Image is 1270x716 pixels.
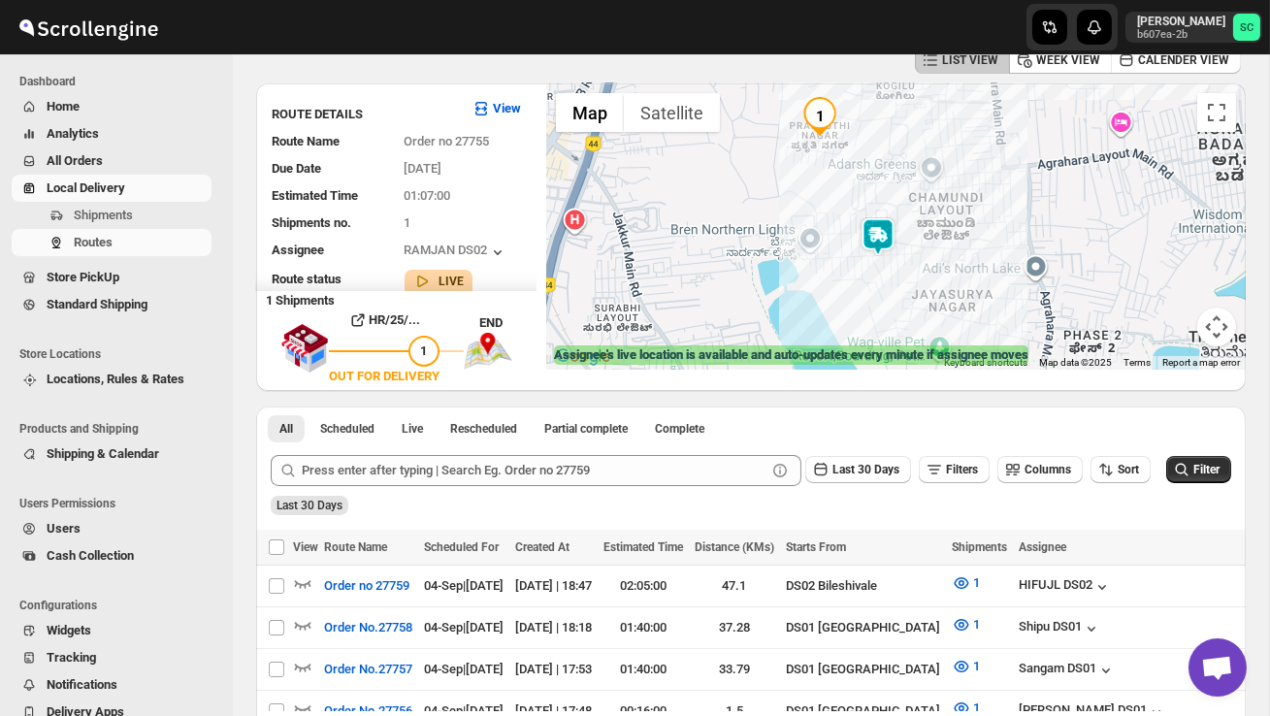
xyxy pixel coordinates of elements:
span: WEEK VIEW [1036,52,1100,68]
span: Route Name [324,540,387,554]
span: Users Permissions [19,496,219,511]
span: Users [47,521,81,536]
div: 33.79 [695,660,774,679]
span: Starts From [786,540,846,554]
button: LIST VIEW [915,47,1010,74]
button: Users [12,515,212,542]
b: LIVE [440,275,465,288]
button: All Orders [12,147,212,175]
button: Last 30 Days [805,456,911,483]
span: Sanjay chetri [1233,14,1260,41]
p: b607ea-2b [1137,29,1225,41]
button: HIFUJL DS02 [1019,577,1112,597]
button: Home [12,93,212,120]
div: 01:40:00 [603,618,683,637]
span: Created At [515,540,570,554]
div: Shipu DS01 [1019,619,1101,638]
a: Terms (opens in new tab) [1123,357,1151,368]
button: Order no 27759 [312,570,421,602]
button: CALENDER VIEW [1111,47,1241,74]
span: 1 [973,617,980,632]
div: 37.28 [695,618,774,637]
button: RAMJAN DS02 [405,243,507,262]
button: Order No.27758 [312,612,424,643]
span: Standard Shipping [47,297,147,311]
span: Products and Shipping [19,421,219,437]
span: 1 [973,700,980,715]
span: Scheduled [320,421,374,437]
button: Show street map [556,93,624,132]
span: Columns [1025,463,1071,476]
button: Shipments [12,202,212,229]
span: Dashboard [19,74,219,89]
button: LIVE [412,272,465,291]
button: View [460,93,533,124]
img: Google [551,344,615,370]
span: Locations, Rules & Rates [47,372,184,386]
button: Tracking [12,644,212,671]
button: All routes [268,415,305,442]
p: [PERSON_NAME] [1137,14,1225,29]
span: Filters [946,463,978,476]
span: All Orders [47,153,103,168]
span: 04-Sep | [DATE] [424,662,504,676]
span: Order no 27759 [324,576,409,596]
span: Estimated Time [272,188,358,203]
span: Analytics [47,126,99,141]
span: Distance (KMs) [695,540,774,554]
span: CALENDER VIEW [1138,52,1229,68]
span: Estimated Time [603,540,683,554]
span: Store Locations [19,346,219,362]
button: Notifications [12,671,212,699]
button: Toggle fullscreen view [1197,93,1236,132]
span: Configurations [19,598,219,613]
div: 1 [800,97,839,136]
span: Home [47,99,80,114]
span: Shipping & Calendar [47,446,159,461]
a: Open this area in Google Maps (opens a new window) [551,344,615,370]
span: Route status [272,272,342,286]
button: 1 [940,609,992,640]
div: END [479,313,537,333]
input: Press enter after typing | Search Eg. Order no 27759 [302,455,766,486]
span: Tracking [47,650,96,665]
span: 1 [973,659,980,673]
b: 1 Shipments [256,283,335,308]
span: Store PickUp [47,270,119,284]
label: Assignee's live location is available and auto-updates every minute if assignee moves [554,345,1028,365]
div: 02:05:00 [603,576,683,596]
button: Routes [12,229,212,256]
span: LIST VIEW [942,52,998,68]
span: Partial complete [544,421,628,437]
button: Cash Collection [12,542,212,570]
div: [DATE] | 18:47 [515,576,592,596]
span: View [293,540,318,554]
div: [DATE] | 18:18 [515,618,592,637]
span: Scheduled For [424,540,499,554]
img: shop.svg [280,310,329,386]
span: Shipments [952,540,1007,554]
button: Filters [919,456,990,483]
span: Routes [74,235,113,249]
span: 04-Sep | [DATE] [424,578,504,593]
span: Shipments [74,208,133,222]
button: Sangam DS01 [1019,661,1116,680]
img: ScrollEngine [16,3,161,51]
button: 1 [940,651,992,682]
span: Shipments no. [272,215,351,230]
span: Complete [655,421,704,437]
span: Live [402,421,423,437]
span: Due Date [272,161,321,176]
b: HR/25/... [370,312,421,327]
span: Route Name [272,134,340,148]
span: Last 30 Days [832,463,899,476]
div: DS01 [GEOGRAPHIC_DATA] [786,618,940,637]
span: 1 [973,575,980,590]
b: View [493,101,521,115]
button: Sort [1091,456,1151,483]
span: 1 [405,215,411,230]
button: Order No.27757 [312,654,424,685]
span: 01:07:00 [405,188,451,203]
